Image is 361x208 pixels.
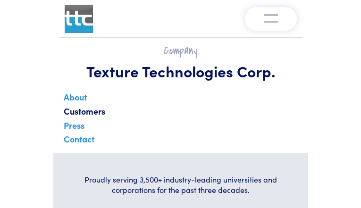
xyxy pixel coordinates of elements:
a: About [62,89,89,110]
button: Toggle navigation [245,7,297,31]
a: Contact [62,131,96,152]
a: Customers [62,103,107,124]
img: menu-v1.0.png [264,12,278,23]
img: ttc_logo_1x1_v1.0.png [65,5,93,33]
h1: Texture Technologies Corp. [65,62,297,81]
h2: Company [65,43,297,58]
h6: Proudly serving 3,500+ industry-leading universities and corporations for the past three decades. [65,174,297,195]
a: Press [62,117,86,138]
